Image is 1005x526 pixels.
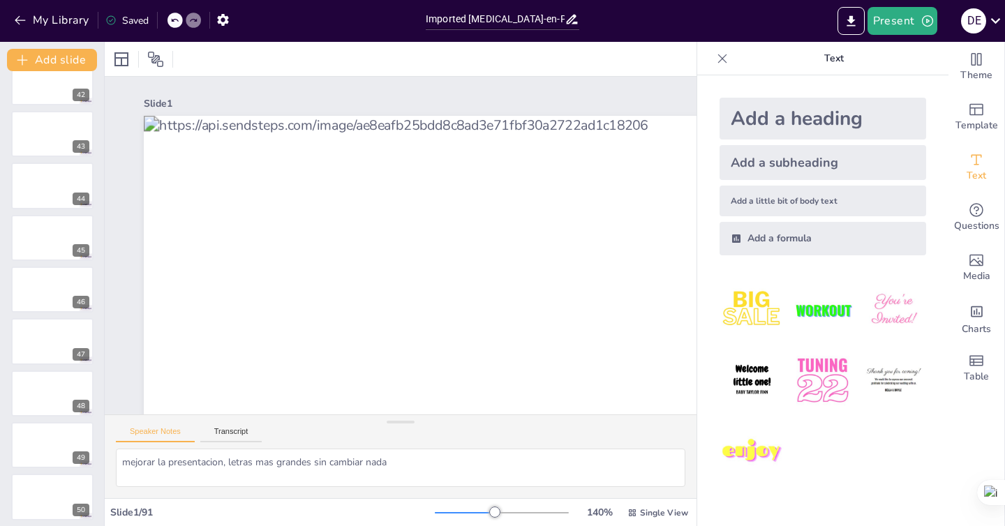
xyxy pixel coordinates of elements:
div: Change the overall theme [948,42,1004,92]
input: Insert title [426,9,565,29]
div: 48 [73,400,89,412]
div: Layout [110,48,133,70]
div: 43 [73,140,89,153]
div: 46 [73,296,89,308]
div: 45 [73,244,89,257]
button: Speaker Notes [116,427,195,442]
button: Present [868,7,937,35]
div: 48 [11,370,94,416]
img: 1.jpeg [720,278,784,343]
div: D E [961,8,986,33]
div: Saved [105,14,149,27]
img: 4.jpeg [720,348,784,413]
div: 46 [11,266,94,313]
div: Add images, graphics, shapes or video [948,243,1004,293]
div: Add a little bit of body text [720,186,926,216]
div: Add a table [948,343,1004,393]
span: Charts [962,322,991,337]
div: Add charts and graphs [948,293,1004,343]
div: 47 [11,318,94,364]
span: Table [964,369,989,384]
span: Template [955,118,998,133]
div: 44 [11,163,94,209]
img: 5.jpeg [790,348,855,413]
div: Add a subheading [720,145,926,180]
button: Transcript [200,427,262,442]
div: Slide 1 / 91 [110,506,435,519]
span: Media [963,269,990,284]
img: 6.jpeg [861,348,926,413]
div: 42 [73,89,89,101]
span: Questions [954,218,999,234]
div: Add a formula [720,222,926,255]
div: 140 % [583,506,616,519]
div: 45 [11,215,94,261]
p: Text [734,42,935,75]
button: D E [961,7,986,35]
div: 50 [73,504,89,516]
div: Get real-time input from your audience [948,193,1004,243]
button: Add slide [7,49,97,71]
div: 50 [11,474,94,520]
button: My Library [10,9,95,31]
div: Add a heading [720,98,926,140]
img: 3.jpeg [861,278,926,343]
span: Theme [960,68,992,83]
div: 47 [73,348,89,361]
img: 2.jpeg [790,278,855,343]
div: 49 [73,451,89,464]
div: Add ready made slides [948,92,1004,142]
span: Text [967,168,986,183]
div: 49 [11,422,94,468]
img: 7.jpeg [720,419,784,484]
textarea: mejorar la presentacion, letras mas grandes sin cambiar nada [116,449,685,487]
div: 44 [73,193,89,205]
div: Add text boxes [948,142,1004,193]
div: 42 [11,59,94,105]
div: 43 [11,111,94,157]
button: Export to PowerPoint [837,7,865,35]
span: Single View [640,507,688,518]
span: Position [147,51,164,68]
